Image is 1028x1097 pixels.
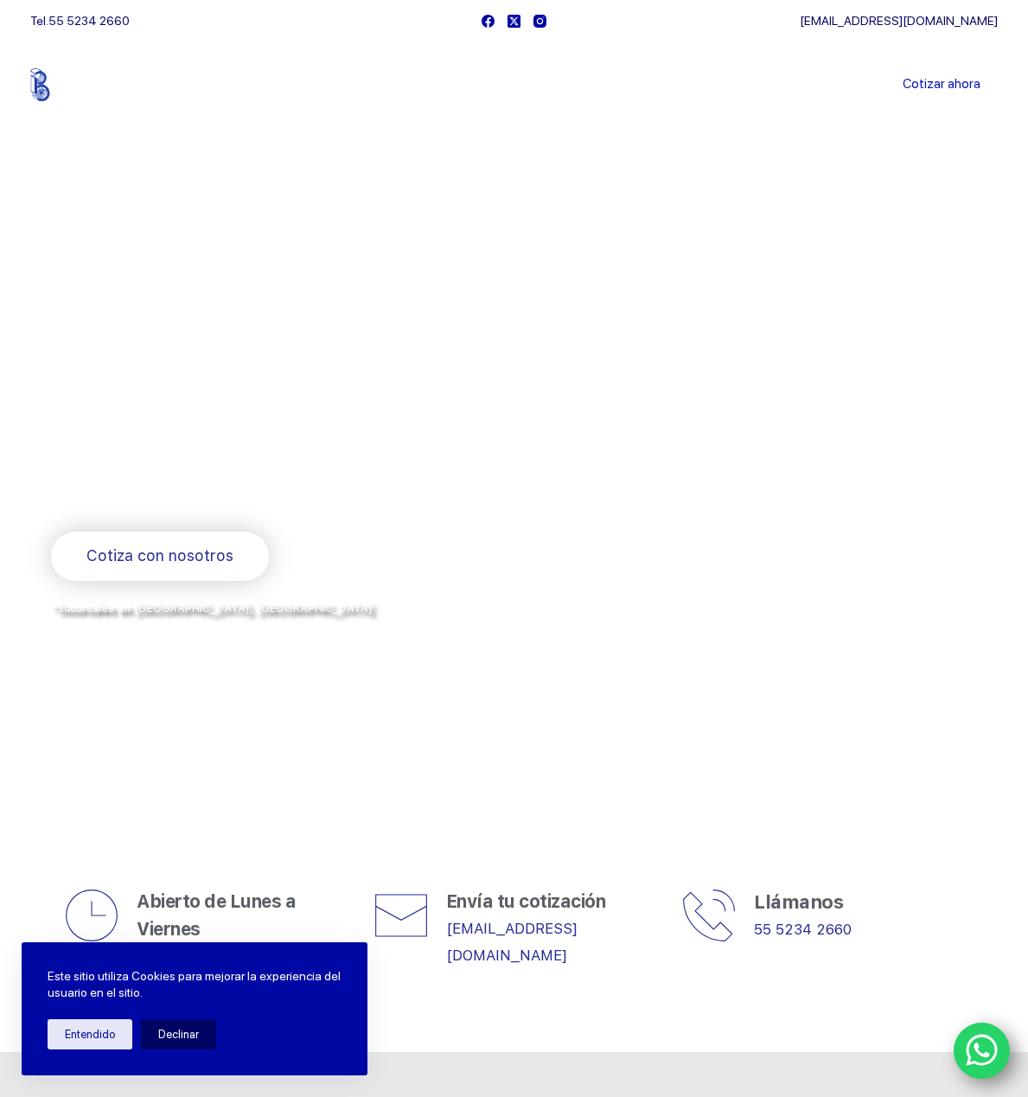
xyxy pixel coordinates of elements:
[885,67,998,102] a: Cotizar ahora
[954,1023,1011,1080] a: WhatsApp
[533,15,546,28] a: Instagram
[51,532,269,581] a: Cotiza con nosotros
[508,15,520,28] a: X (Twitter)
[30,68,138,101] img: Balerytodo
[310,41,718,128] nav: Menu Principal
[446,890,606,912] span: Envía tu cotización
[48,1019,132,1049] button: Entendido
[754,921,852,938] a: 55 5234 2660
[51,295,410,469] span: Somos los doctores de la industria
[48,968,342,1002] p: Este sitio utiliza Cookies para mejorar la experiencia del usuario en el sitio.
[141,1019,216,1049] button: Declinar
[51,621,469,635] span: y envíos a todo [GEOGRAPHIC_DATA] por la paquetería de su preferencia
[51,602,373,615] span: *Sucursales en [GEOGRAPHIC_DATA], [GEOGRAPHIC_DATA]
[754,890,843,913] span: Llámanos
[482,15,495,28] a: Facebook
[51,487,393,508] span: Rodamientos y refacciones industriales
[48,14,130,28] a: 55 5234 2660
[51,258,272,279] span: Bienvenido a Balerytodo®
[446,920,578,964] a: [EMAIL_ADDRESS][DOMAIN_NAME]
[137,890,300,940] span: Abierto de Lunes a Viernes
[800,14,998,28] a: [EMAIL_ADDRESS][DOMAIN_NAME]
[30,14,130,28] span: Tel.
[86,544,233,569] span: Cotiza con nosotros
